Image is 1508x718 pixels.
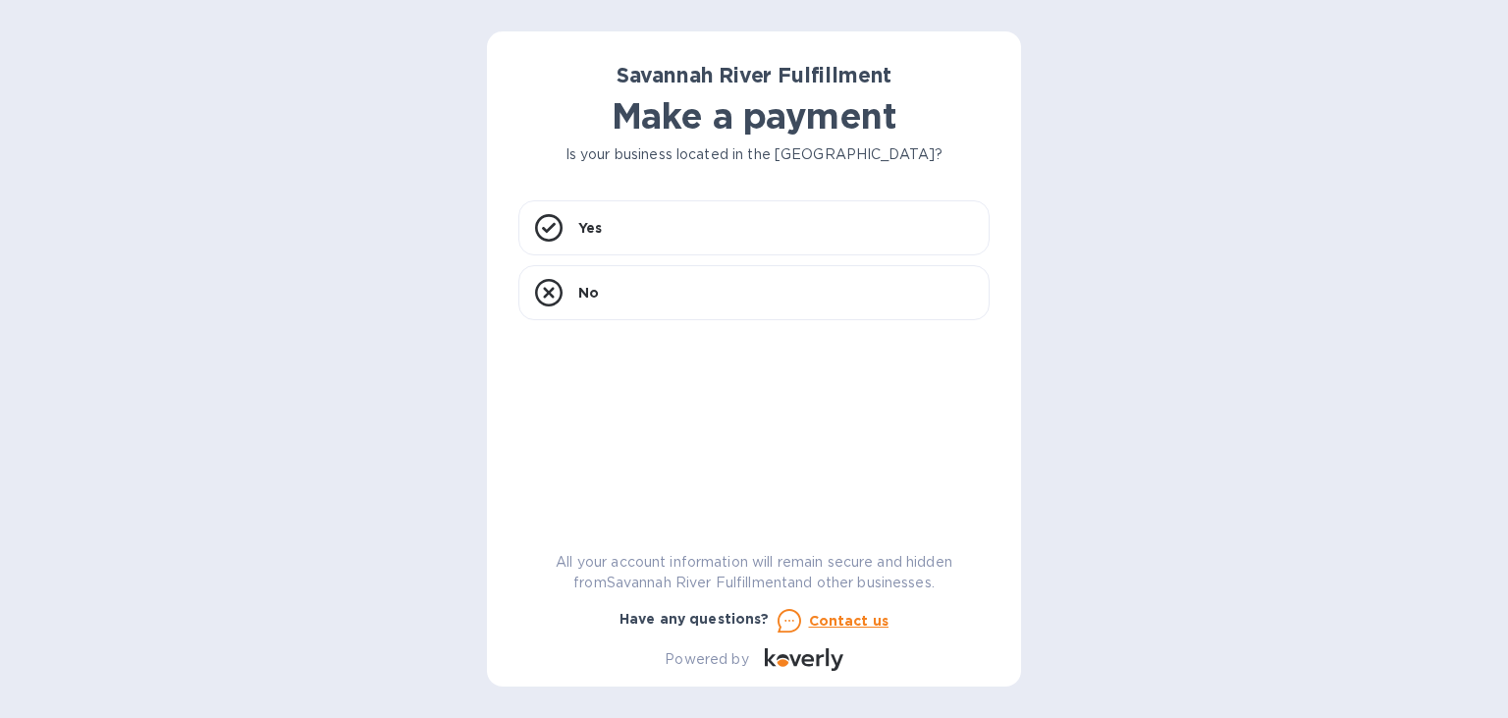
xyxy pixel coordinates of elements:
u: Contact us [809,613,889,629]
p: All your account information will remain secure and hidden from Savannah River Fulfillment and ot... [518,552,990,593]
b: Savannah River Fulfillment [617,63,891,87]
p: Is your business located in the [GEOGRAPHIC_DATA]? [518,144,990,165]
p: No [578,283,599,303]
b: Have any questions? [619,611,770,627]
h1: Make a payment [518,95,990,137]
p: Yes [578,218,602,238]
p: Powered by [665,649,748,670]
